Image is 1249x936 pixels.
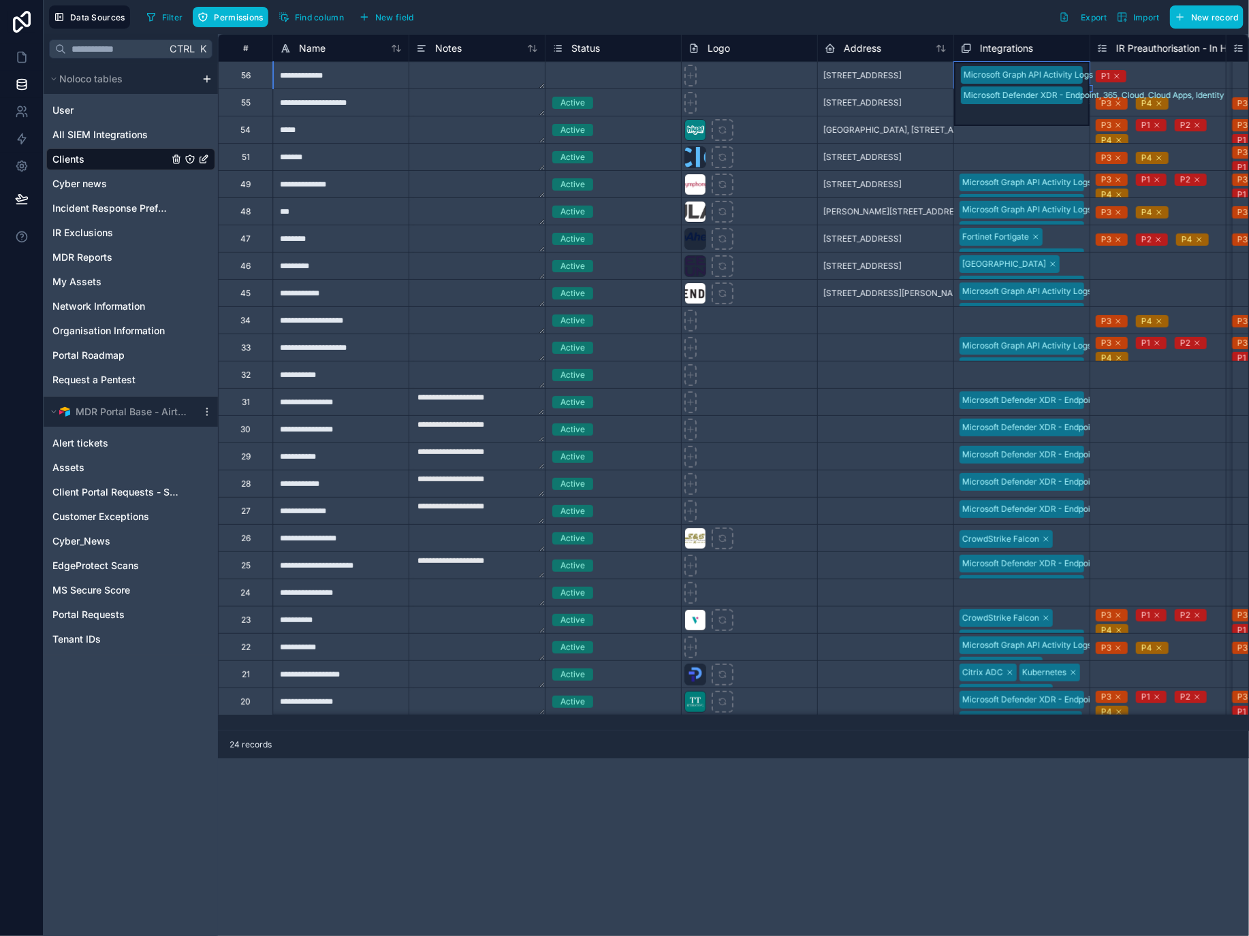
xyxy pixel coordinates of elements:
span: [STREET_ADDRESS] [823,70,902,81]
span: [STREET_ADDRESS] [823,233,902,244]
a: MS Secure Score [52,583,182,597]
div: P4 [1141,97,1152,110]
a: Incident Response Preference [52,201,168,215]
div: 46 [240,261,251,272]
div: User [46,99,215,121]
button: Permissions [193,7,268,27]
div: Windows Event Logs (Servers Only) [962,632,1100,645]
div: P3 [1237,206,1248,219]
div: P4 [1101,624,1112,636]
span: My Assets [52,275,101,289]
div: My Assets [46,271,215,293]
div: [GEOGRAPHIC_DATA] [962,258,1046,270]
div: IR Exclusions [46,222,215,244]
a: Portal Roadmap [52,349,168,362]
div: P4 [1101,189,1112,201]
div: Alert tickets [46,432,215,454]
div: P4 [1101,352,1112,364]
div: Active Directory (On-prem) [962,714,1069,726]
div: Active [560,451,585,463]
span: Permissions [214,12,263,22]
div: Microsoft Defender XDR - Endpoint, 365, Cloud, Cloud Apps, Identity [964,89,1224,101]
span: Clients [52,152,84,166]
div: P4 [1182,233,1192,246]
div: Active [560,342,585,354]
span: Request a Pentest [52,373,136,387]
div: 32 [241,370,251,381]
div: 30 [240,424,251,435]
div: P3 [1237,233,1248,246]
div: Microsoft Graph API Activity Logs [962,285,1092,297]
a: IR Exclusions [52,226,168,240]
div: Request a Pentest [46,369,215,391]
div: Clients [46,148,215,170]
div: Cisco - ASA, [PERSON_NAME], SEG, Umbrella [962,224,1139,236]
div: Active [560,614,585,626]
div: P3 [1101,174,1111,186]
div: P1 [1141,174,1150,186]
div: Microsoft Defender XDR - Endpoint, 365, Cloud, Cloud Apps, Identity [962,503,1223,515]
div: Active [560,124,585,136]
button: Export [1054,5,1112,29]
div: 27 [241,506,251,517]
div: 29 [241,451,251,462]
a: All SIEM Integrations [52,128,168,142]
div: Microsoft Defender XDR - Endpoint, 365, Cloud, Cloud Apps, Identity [962,476,1223,488]
div: 25 [241,560,251,571]
div: CrowdStrike Falcon [962,687,1039,699]
span: MS Secure Score [52,583,130,597]
span: New field [375,12,414,22]
div: 24 [240,587,251,598]
div: Network Information [46,295,215,317]
span: Cyber_News [52,534,110,548]
a: My Assets [52,275,168,289]
div: Cyber news [46,173,215,195]
button: Data Sources [49,5,130,29]
div: All SIEM Integrations [46,124,215,146]
div: Microsoft Defender XDR - Endpoint, 365, Cloud, Cloud Apps, Identity [962,449,1223,461]
div: P3 [1237,119,1248,131]
a: User [52,103,168,117]
div: 21 [242,669,250,680]
div: P2 [1180,337,1190,349]
span: Tenant IDs [52,632,101,646]
div: P3 [1101,609,1111,622]
div: 20 [240,696,251,707]
div: P1 [1237,161,1246,174]
span: All SIEM Integrations [52,128,148,142]
span: [STREET_ADDRESS] [823,179,902,190]
span: Name [299,42,326,55]
div: 26 [241,533,251,544]
div: Windows Event Logs (Servers Only) [962,306,1100,318]
div: P2 [1180,119,1190,131]
button: Filter [141,7,188,27]
div: P4 [1141,152,1152,164]
a: Alert tickets [52,436,182,450]
span: Logo [708,42,730,55]
div: P1 [1141,337,1150,349]
div: P3 [1237,315,1248,327]
div: P3 [1237,609,1248,622]
div: P1 [1101,70,1110,82]
div: 31 [242,397,250,408]
span: Assets [52,461,84,474]
span: Integrations [980,42,1033,55]
div: # [229,43,262,53]
div: Cyber_News [46,530,215,552]
div: Microsoft Graph API Activity Logs [962,176,1092,189]
span: Client Portal Requests - Sync from [GEOGRAPHIC_DATA] [52,485,182,499]
div: Active [560,260,585,272]
div: Citrix ADC [962,666,1003,679]
div: 45 [240,288,251,299]
div: Tenant IDs [46,628,215,650]
div: P4 [1141,206,1152,219]
a: Tenant IDs [52,632,182,646]
span: Portal Requests [52,608,125,622]
span: Noloco tables [59,72,123,86]
div: MS Secure Score [46,579,215,601]
div: Microsoft Defender XDR - Endpoint, 365, Cloud, Cloud Apps, Identity [962,394,1223,406]
div: 33 [241,342,251,353]
div: 51 [242,152,250,163]
button: Airtable LogoMDR Portal Base - Airtable [46,402,196,421]
span: Ctrl [168,40,196,57]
